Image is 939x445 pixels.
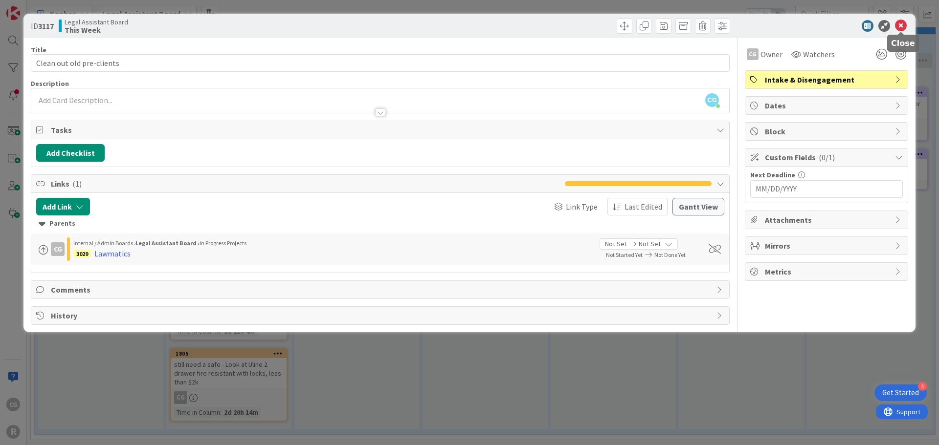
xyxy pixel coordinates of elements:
span: Links [51,178,560,190]
span: CG [705,93,719,107]
span: ( 0/1 ) [819,152,835,162]
span: Attachments [765,214,890,226]
div: 3029 [73,250,91,258]
b: Legal Assistant Board › [135,239,200,247]
span: Support [21,1,45,13]
span: Owner [760,48,782,60]
div: Next Deadline [750,171,903,178]
span: History [51,310,712,321]
div: CG [51,242,65,256]
span: Custom Fields [765,151,890,163]
span: Not Started Yet [606,251,643,258]
div: Get Started [882,388,919,398]
span: Internal / Admin Boards › [73,239,135,247]
input: MM/DD/YYYY [756,181,897,197]
div: CG [747,48,759,60]
div: 4 [918,382,927,391]
h5: Close [891,39,915,48]
span: Comments [51,284,712,296]
div: Lawmatics [94,248,131,259]
input: type card name here... [31,54,730,72]
b: This Week [65,26,128,34]
span: Description [31,79,69,88]
span: Intake & Disengagement [765,74,890,85]
span: Not Done Yet [654,251,686,258]
span: Metrics [765,266,890,277]
span: ( 1 ) [72,179,82,189]
span: Not Set [605,239,627,249]
span: Mirrors [765,240,890,252]
label: Title [31,45,46,54]
span: ID [31,20,54,32]
button: Add Link [36,198,90,215]
div: Parents [39,218,722,229]
div: Open Get Started checklist, remaining modules: 4 [874,384,927,401]
span: Tasks [51,124,712,136]
button: Gantt View [672,198,724,215]
span: Last Edited [625,201,662,212]
span: In Progress Projects [200,239,246,247]
span: Block [765,126,890,137]
span: Legal Assistant Board [65,18,128,26]
button: Last Edited [607,198,668,215]
span: Link Type [566,201,598,212]
span: Not Set [639,239,661,249]
button: Add Checklist [36,144,105,162]
b: 3117 [38,21,54,31]
span: Dates [765,100,890,111]
span: Watchers [803,48,835,60]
